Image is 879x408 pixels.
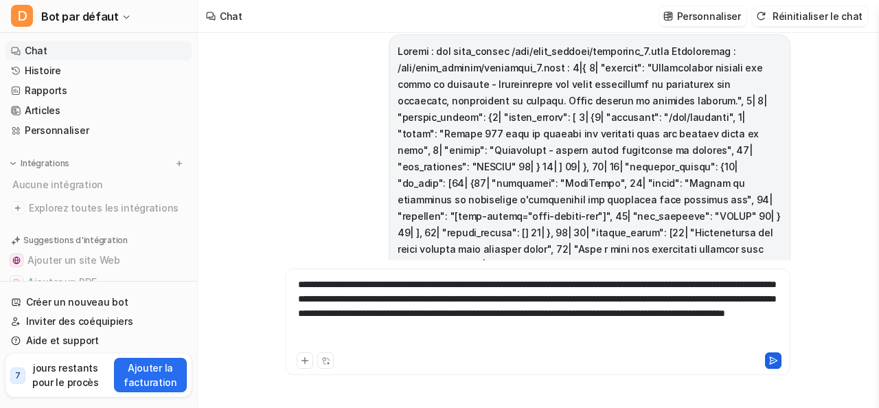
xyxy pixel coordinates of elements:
[32,362,99,388] font: jours restants pour le procès
[174,159,184,168] img: menu_add.svg
[12,179,103,190] font: Aucune intégration
[5,41,192,60] a: Chat
[5,157,73,170] button: Intégrations
[5,312,192,331] a: Inviter des coéquipiers
[25,45,47,56] font: Chat
[114,358,187,392] button: Ajouter la facturation
[26,296,128,308] font: Créer un nouveau bot
[25,124,89,136] font: Personnaliser
[25,65,61,76] font: Histoire
[26,335,99,346] font: Aide et support
[5,331,192,350] a: Aide et support
[5,293,192,312] a: Créer un nouveau bot
[29,202,179,214] font: Explorez toutes les intégrations
[677,10,741,22] font: Personnaliser
[11,201,25,215] img: explorer toutes les intégrations
[5,121,192,140] a: Personnaliser
[756,11,766,21] img: réinitialiser
[26,315,133,327] font: Inviter des coéquipiers
[5,101,192,120] a: Articles
[5,81,192,100] a: Rapports
[5,271,192,293] button: Ajouter un PDFAjouter un PDF
[663,11,673,21] img: personnaliser
[5,249,192,271] button: Ajouter un site WebAjouter un site Web
[220,10,242,22] font: Chat
[5,61,192,80] a: Histoire
[25,104,60,116] font: Articles
[12,256,21,264] img: Ajouter un site Web
[5,199,192,218] a: Explorez toutes les intégrations
[752,6,868,26] button: Réinitialiser le chat
[124,362,177,388] font: Ajouter la facturation
[8,159,18,168] img: développer le menu
[15,370,21,381] font: 7
[773,10,863,22] font: Réinitialiser le chat
[12,278,21,286] img: Ajouter un PDF
[21,158,69,168] font: Intégrations
[659,6,746,26] button: Personnaliser
[27,254,120,266] font: Ajouter un site Web
[41,10,118,23] font: Bot par défaut
[23,235,128,245] font: Suggestions d'intégration
[25,84,67,96] font: Rapports
[17,8,27,24] font: D
[27,276,97,288] font: Ajouter un PDF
